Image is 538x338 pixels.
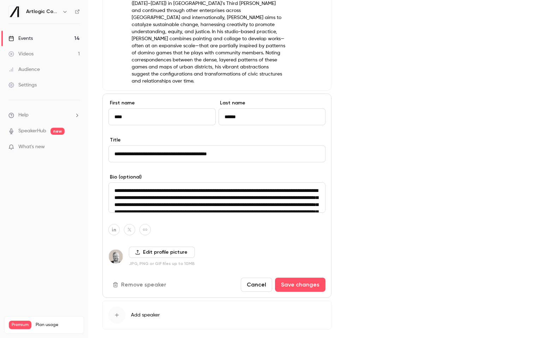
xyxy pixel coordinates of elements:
[108,137,325,144] label: Title
[129,261,195,266] p: JPG, PNG or GIF files up to 10MB
[108,278,172,292] button: Remove speaker
[131,312,160,319] span: Add speaker
[109,249,123,264] img: Eric Crosby
[102,301,331,330] button: Add speaker
[129,247,195,258] label: Edit profile picture
[26,8,59,15] h6: Artlogic Connect 2025
[9,321,31,329] span: Premium
[108,99,216,107] label: First name
[50,128,65,135] span: new
[8,66,40,73] div: Audience
[8,111,80,119] li: help-dropdown-opener
[275,278,325,292] button: Save changes
[18,127,46,135] a: SpeakerHub
[36,322,79,328] span: Plan usage
[8,50,34,58] div: Videos
[219,99,326,107] label: Last name
[8,82,37,89] div: Settings
[241,278,272,292] button: Cancel
[18,143,45,151] span: What's new
[18,111,29,119] span: Help
[9,6,20,17] img: Artlogic Connect 2025
[8,35,33,42] div: Events
[71,144,80,150] iframe: Noticeable Trigger
[108,174,325,181] label: Bio (optional)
